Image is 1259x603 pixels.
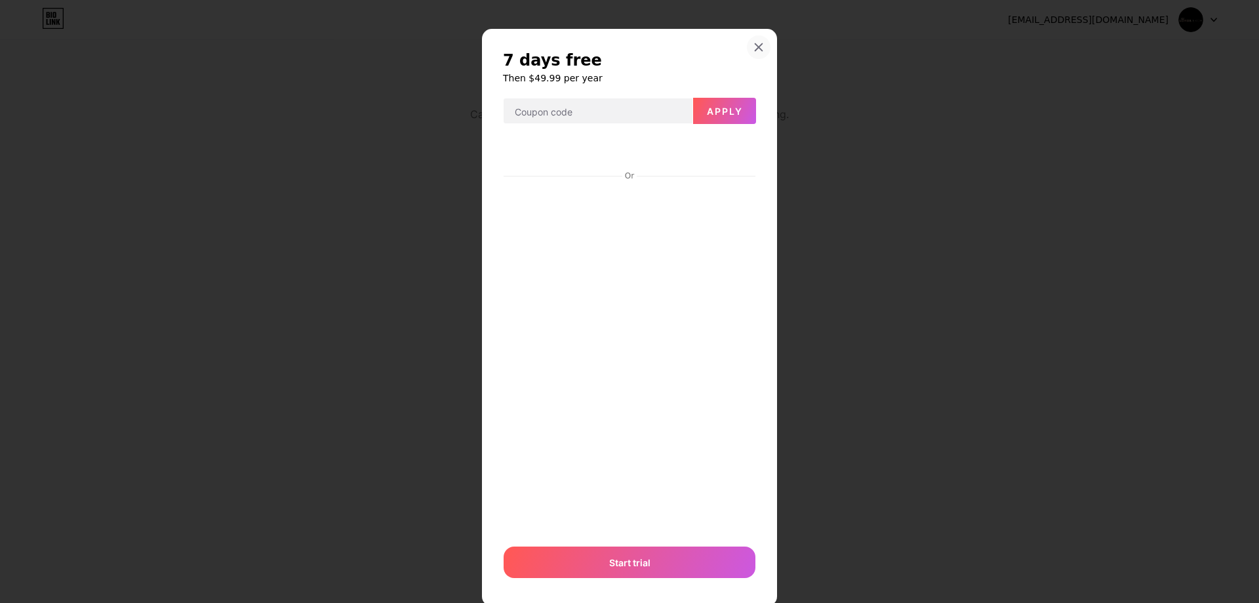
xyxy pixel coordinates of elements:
[504,135,755,167] iframe: Secure payment button frame
[503,72,756,85] h6: Then $49.99 per year
[693,98,756,124] button: Apply
[501,182,758,533] iframe: Secure payment input frame
[609,556,650,570] span: Start trial
[503,50,602,71] span: 7 days free
[504,98,692,125] input: Coupon code
[622,171,637,181] div: Or
[707,106,743,117] span: Apply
